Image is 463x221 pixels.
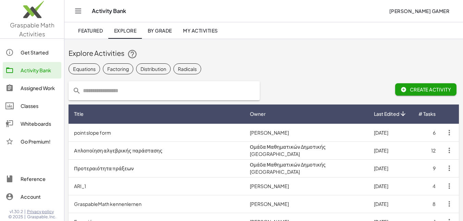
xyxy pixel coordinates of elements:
a: Privacy policy [27,209,56,214]
span: Featured [78,27,103,34]
td: Ομάδα Μαθηματικών Δημοτικής [GEOGRAPHIC_DATA] [244,159,368,177]
td: 8 [413,195,441,213]
div: Explore Activities [69,48,459,59]
div: Go Premium! [21,137,59,146]
span: Title [74,110,84,118]
td: Ομάδα Μαθηματικών Δημοτικής [GEOGRAPHIC_DATA] [244,142,368,159]
div: Classes [21,102,59,110]
a: Get Started [3,44,61,61]
div: Radicals [178,65,197,73]
td: 12 [413,142,441,159]
span: By Grade [147,27,172,34]
td: 4 [413,177,441,195]
button: [PERSON_NAME] Gamer [383,5,455,17]
td: [DATE] [368,177,413,195]
span: Owner [250,110,266,118]
span: Graspable, Inc. [27,214,56,220]
a: Whiteboards [3,115,61,132]
div: Account [21,193,59,201]
td: [PERSON_NAME] [244,195,368,213]
span: Last Edited [374,110,399,118]
span: My Activities [183,27,218,34]
span: Explore [114,27,136,34]
a: Activity Bank [3,62,61,78]
span: | [24,214,26,220]
i: prepended action [73,87,81,95]
div: Factoring [107,65,129,73]
td: 6 [413,124,441,142]
span: Graspable Math Activities [10,21,54,38]
td: [DATE] [368,159,413,177]
a: Account [3,188,61,205]
td: [PERSON_NAME] [244,177,368,195]
div: Equations [73,65,96,73]
td: [DATE] [368,142,413,159]
span: # Tasks [418,110,436,118]
td: Προτεραιότητα πράξεων [69,159,244,177]
span: © 2025 [8,214,23,220]
a: Reference [3,171,61,187]
span: | [24,209,26,214]
td: 9 [413,159,441,177]
td: [PERSON_NAME] [244,124,368,142]
td: GraspableMath kennenlernen [69,195,244,213]
div: Reference [21,175,59,183]
a: Assigned Work [3,80,61,96]
a: Classes [3,98,61,114]
span: [PERSON_NAME] Gamer [389,8,449,14]
button: Create Activity [395,83,456,96]
td: point slope form [69,124,244,142]
div: Activity Bank [21,66,59,74]
span: v1.30.2 [10,209,23,214]
span: Create Activity [401,86,451,93]
td: [DATE] [368,195,413,213]
div: Whiteboards [21,120,59,128]
div: Distribution [141,65,166,73]
div: Assigned Work [21,84,59,92]
td: [DATE] [368,124,413,142]
td: Απλοποίηση αλγεβρικής παράστασης [69,142,244,159]
div: Get Started [21,48,59,57]
button: Toggle navigation [73,5,84,16]
td: ARI_1 [69,177,244,195]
